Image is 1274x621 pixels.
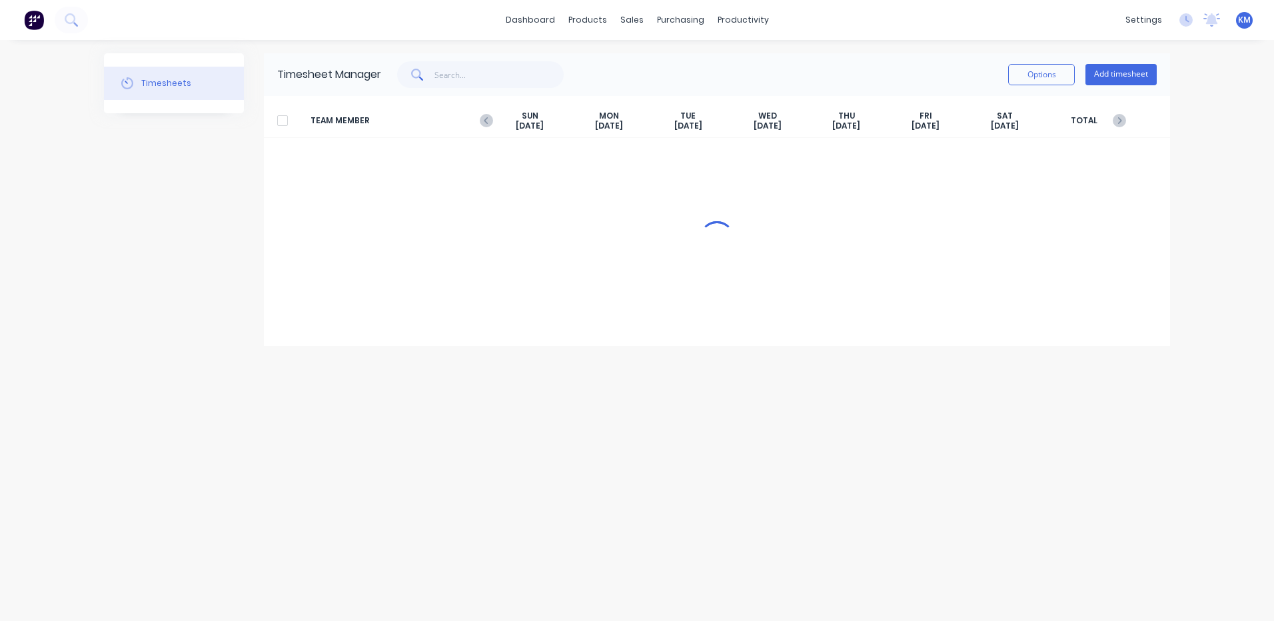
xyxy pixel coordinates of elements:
[680,111,696,121] span: TUE
[141,77,191,89] div: Timesheets
[991,121,1019,131] span: [DATE]
[758,111,777,121] span: WED
[711,10,776,30] div: productivity
[997,111,1013,121] span: SAT
[104,67,244,100] button: Timesheets
[912,121,940,131] span: [DATE]
[434,61,564,88] input: Search...
[277,67,381,83] div: Timesheet Manager
[1119,10,1169,30] div: settings
[650,10,711,30] div: purchasing
[674,121,702,131] span: [DATE]
[832,121,860,131] span: [DATE]
[522,111,538,121] span: SUN
[1238,14,1251,26] span: KM
[599,111,619,121] span: MON
[311,111,490,131] span: TEAM MEMBER
[614,10,650,30] div: sales
[1008,64,1075,85] button: Options
[838,111,855,121] span: THU
[516,121,544,131] span: [DATE]
[920,111,932,121] span: FRI
[1085,64,1157,85] button: Add timesheet
[595,121,623,131] span: [DATE]
[499,10,562,30] a: dashboard
[24,10,44,30] img: Factory
[754,121,782,131] span: [DATE]
[562,10,614,30] div: products
[1044,111,1123,131] span: TOTAL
